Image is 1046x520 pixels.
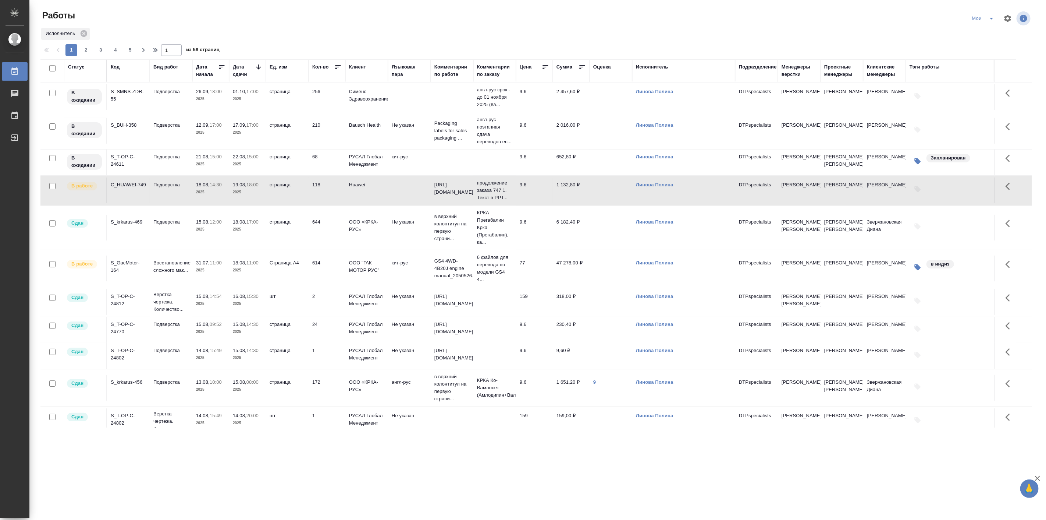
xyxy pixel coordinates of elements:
[66,321,103,331] div: Менеджер проверил работу исполнителя, передает ее на следующий этап
[349,347,384,362] p: РУСАЛ Глобал Менеджмент
[910,321,926,337] button: Добавить тэги
[516,178,553,203] td: 9.6
[111,379,146,386] div: S_krkarus-456
[41,28,90,40] div: Исполнитель
[153,122,189,129] p: Подверстка
[553,343,590,369] td: 9,60 ₽
[196,322,210,327] p: 15.08,
[210,89,222,94] p: 18:00
[153,153,189,161] p: Подверстка
[246,294,259,299] p: 15:30
[233,189,262,196] p: 2025
[434,63,470,78] div: Комментарии по работе
[196,95,225,103] p: 2025
[210,219,222,225] p: 12:00
[821,317,863,343] td: [PERSON_NAME]
[926,259,955,269] div: в индиз
[71,380,83,387] p: Сдан
[910,293,926,309] button: Добавить тэги
[80,46,92,54] span: 2
[553,178,590,203] td: 1 132,80 ₽
[782,293,817,308] p: [PERSON_NAME], [PERSON_NAME]
[233,300,262,308] p: 2025
[782,321,817,328] p: [PERSON_NAME]
[246,89,259,94] p: 17:00
[153,347,189,354] p: Подверстка
[95,44,107,56] button: 3
[233,328,262,335] p: 2025
[349,218,384,233] p: ООО «КРКА-РУС»
[1023,481,1036,496] span: 🙏
[553,215,590,240] td: 6 182,40 ₽
[636,322,673,327] a: Линова Полина
[309,343,345,369] td: 1
[434,213,470,242] p: в верхний колонтитул на первую страни...
[593,379,596,385] a: 9
[735,317,778,343] td: DTPspecialists
[110,46,121,54] span: 4
[153,321,189,328] p: Подверстка
[388,215,431,240] td: Не указан
[477,86,512,108] p: англ-рус срок - до 01 ноября 2025 (ва...
[910,218,926,235] button: Добавить тэги
[309,178,345,203] td: 118
[434,257,470,280] p: GS4 4WD-4B20J engine manual_2050526.p...
[66,379,103,389] div: Менеджер проверил работу исполнителя, передает ее на следующий этап
[556,63,572,71] div: Сумма
[153,63,178,71] div: Вид работ
[821,256,863,281] td: [PERSON_NAME]
[516,215,553,240] td: 9.6
[782,259,817,267] p: [PERSON_NAME]
[553,317,590,343] td: 230,40 ₽
[210,260,222,266] p: 11:00
[210,154,222,159] p: 15:00
[233,95,262,103] p: 2025
[270,63,288,71] div: Ед. изм
[392,63,427,78] div: Языковая пара
[782,88,817,95] p: [PERSON_NAME]
[111,218,146,226] div: S_krkarus-469
[782,379,817,386] p: [PERSON_NAME]
[309,317,345,343] td: 24
[349,379,384,393] p: ООО «КРКА-РУС»
[863,84,906,110] td: [PERSON_NAME]
[910,88,926,104] button: Добавить тэги
[516,256,553,281] td: 77
[233,379,246,385] p: 15.08,
[153,181,189,189] p: Подверстка
[111,347,146,362] div: S_T-OP-C-24802
[1001,408,1019,426] button: Здесь прячутся важные кнопки
[735,256,778,281] td: DTPspecialists
[210,122,222,128] p: 17:00
[735,84,778,110] td: DTPspecialists
[196,219,210,225] p: 15.08,
[111,321,146,335] div: S_T-OP-C-24770
[969,13,999,24] div: split button
[266,408,309,434] td: шт
[1001,215,1019,232] button: Здесь прячутся важные кнопки
[312,63,329,71] div: Кол-во
[593,63,611,71] div: Оценка
[196,386,225,393] p: 2025
[196,189,225,196] p: 2025
[636,379,673,385] a: Линова Полина
[246,122,259,128] p: 17:00
[1001,343,1019,361] button: Здесь прячутся важные кнопки
[153,88,189,95] p: Подверстка
[735,375,778,401] td: DTPspecialists
[867,63,902,78] div: Клиентские менеджеры
[782,153,817,161] p: [PERSON_NAME]
[266,289,309,315] td: шт
[349,122,384,129] p: Bausch Health
[266,118,309,144] td: страница
[233,354,262,362] p: 2025
[233,161,262,168] p: 2025
[863,118,906,144] td: [PERSON_NAME]
[196,294,210,299] p: 15.08,
[553,289,590,315] td: 318,00 ₽
[111,63,120,71] div: Код
[821,84,863,110] td: [PERSON_NAME]
[309,256,345,281] td: 614
[266,215,309,240] td: страница
[266,178,309,203] td: страница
